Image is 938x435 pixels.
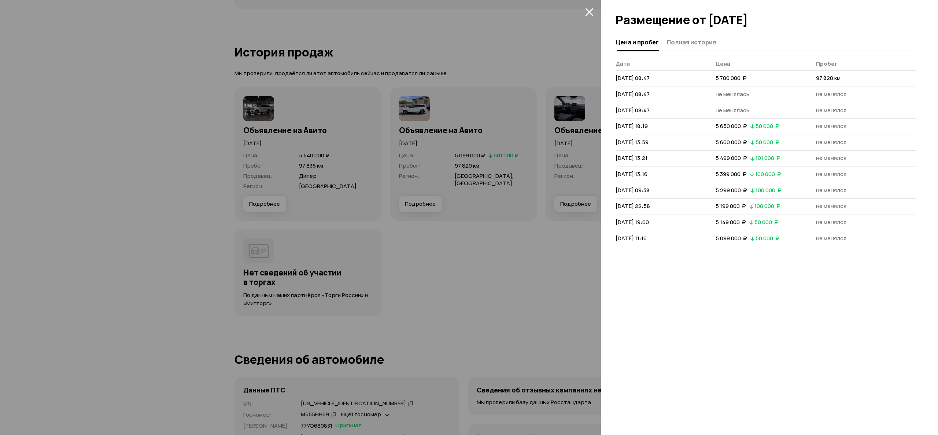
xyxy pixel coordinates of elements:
span: [DATE] 08:47 [616,106,650,114]
span: 100 000 ₽ [756,186,782,194]
span: не менялся [816,186,846,194]
span: не менялся [816,154,846,162]
span: 50 000 ₽ [756,234,779,242]
span: не менялся [816,90,846,98]
span: 5 399 000 ₽ [716,170,747,178]
span: 100 000 ₽ [754,202,780,210]
span: 5 499 000 ₽ [716,154,747,162]
span: Дата [616,60,630,67]
span: не менялся [816,234,846,242]
span: 5 299 000 ₽ [716,186,747,194]
span: [DATE] 19:00 [616,218,649,226]
span: [DATE] 18:19 [616,122,648,130]
span: не менялся [816,122,846,130]
span: Полная история [667,39,716,46]
span: [DATE] 11:16 [616,234,647,242]
span: Цена [716,60,730,67]
span: 101 000 ₽ [756,154,780,162]
span: 5 099 000 ₽ [716,234,747,242]
span: Пробег [816,60,838,67]
span: не менялся [816,138,846,146]
button: закрыть [583,6,595,18]
span: [DATE] 13:21 [616,154,647,162]
span: не менялся [816,170,846,178]
span: [DATE] 08:47 [616,74,650,82]
span: не менялась [716,90,749,98]
span: не менялся [816,106,846,114]
span: 5 199 000 ₽ [716,202,746,210]
span: не менялся [816,202,846,210]
span: [DATE] 13:59 [616,138,649,146]
span: 100 000 ₽ [755,170,781,178]
span: Цена и пробег [616,39,659,46]
span: не менялся [816,218,846,226]
span: 5 600 000 ₽ [716,138,747,146]
span: 50 000 ₽ [756,138,779,146]
span: 5 149 000 ₽ [716,218,746,226]
span: 97 820 км [816,74,841,82]
span: 5 650 000 ₽ [716,122,747,130]
span: [DATE] 13:16 [616,170,647,178]
span: не менялась [716,106,749,114]
span: 50 000 ₽ [754,218,778,226]
span: 5 700 000 ₽ [716,74,747,82]
span: 50 000 ₽ [756,122,779,130]
span: [DATE] 09:38 [616,186,650,194]
span: [DATE] 22:58 [616,202,650,210]
span: [DATE] 08:47 [616,90,650,98]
